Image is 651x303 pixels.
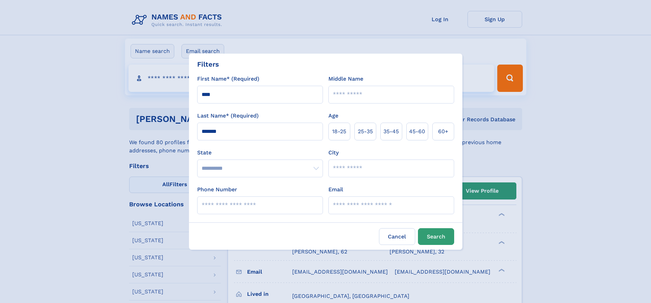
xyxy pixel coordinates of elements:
[358,127,373,136] span: 25‑35
[418,228,454,245] button: Search
[197,149,323,157] label: State
[383,127,399,136] span: 35‑45
[379,228,415,245] label: Cancel
[197,112,259,120] label: Last Name* (Required)
[197,59,219,69] div: Filters
[197,185,237,194] label: Phone Number
[328,112,338,120] label: Age
[438,127,448,136] span: 60+
[328,75,363,83] label: Middle Name
[409,127,425,136] span: 45‑60
[197,75,259,83] label: First Name* (Required)
[332,127,346,136] span: 18‑25
[328,149,339,157] label: City
[328,185,343,194] label: Email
